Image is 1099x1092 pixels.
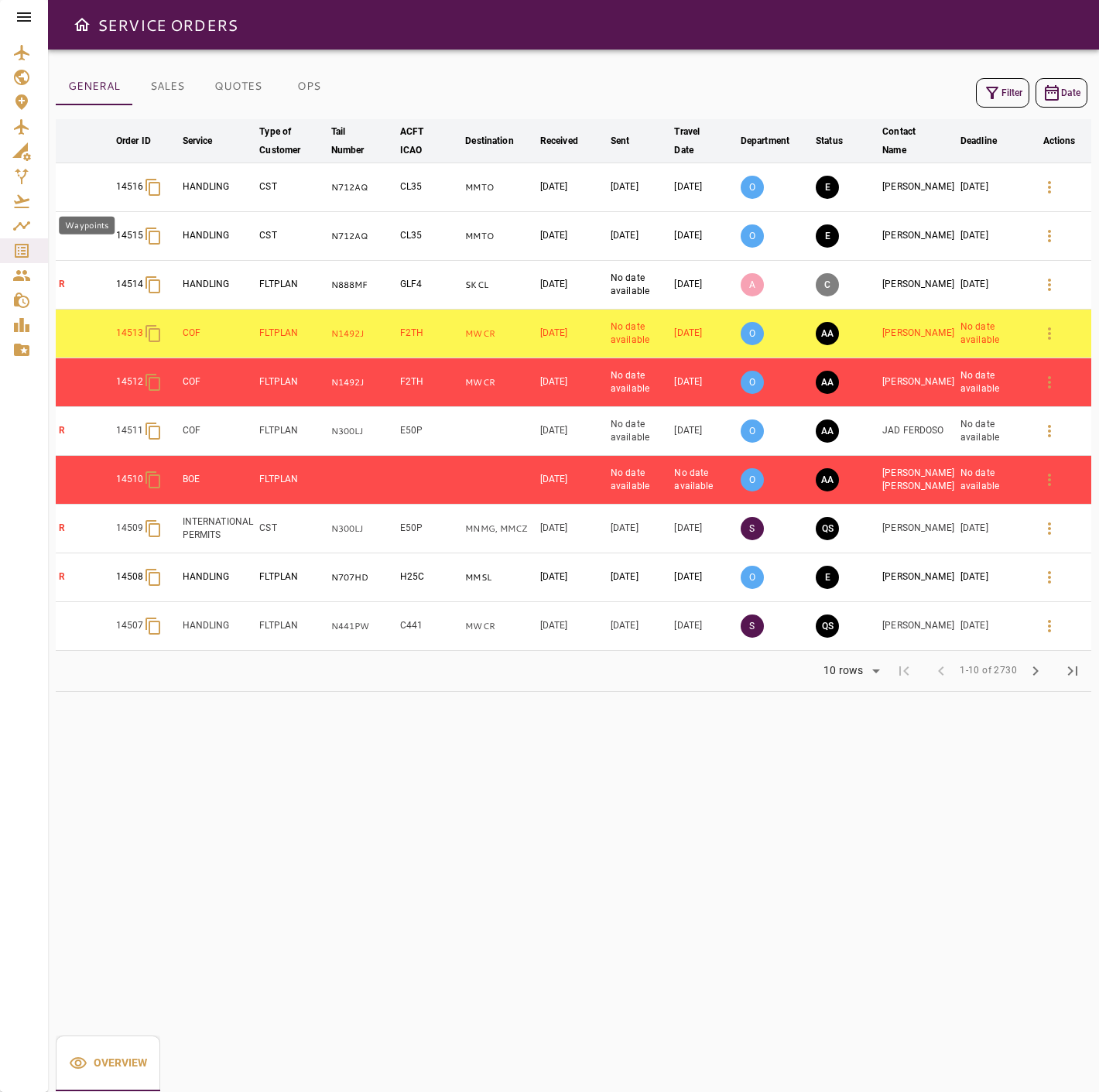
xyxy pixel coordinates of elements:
td: No date available [671,456,737,505]
span: Travel Date [674,122,734,159]
td: [PERSON_NAME] [879,212,957,261]
p: R [59,570,110,584]
div: Waypoints [59,217,115,234]
td: [DATE] [537,505,608,553]
td: No date available [957,456,1027,505]
p: 14507 [116,619,144,632]
div: Department [741,132,789,150]
td: [DATE] [537,602,608,651]
button: Date [1036,78,1087,108]
td: No date available [957,310,1027,358]
div: ACFT ICAO [400,122,440,159]
p: MWCR [465,376,533,389]
td: FLTPLAN [256,407,328,456]
button: Open drawer [67,9,98,40]
p: O [741,176,764,199]
td: [DATE] [537,407,608,456]
td: No date available [608,358,672,407]
span: chevron_right [1026,662,1045,680]
div: Destination [465,132,513,150]
span: 1-10 of 2730 [960,663,1017,679]
td: [DATE] [957,212,1027,261]
div: 10 rows [820,664,867,677]
span: Received [540,132,598,150]
td: [DATE] [537,310,608,358]
td: C441 [397,602,463,651]
td: BOE [180,456,257,505]
button: QUOTE SENT [816,517,839,540]
button: EXECUTION [816,566,839,589]
td: [PERSON_NAME] [879,553,957,602]
td: [DATE] [537,163,608,212]
h6: SERVICE ORDERS [98,12,238,37]
td: GLF4 [397,261,463,310]
td: HANDLING [180,163,257,212]
td: [DATE] [537,456,608,505]
td: FLTPLAN [256,261,328,310]
td: No date available [608,456,672,505]
span: Previous Page [923,652,960,690]
span: Deadline [960,132,1017,150]
td: [DATE] [671,358,737,407]
td: No date available [608,310,672,358]
td: [DATE] [671,163,737,212]
p: 14514 [116,278,144,291]
div: 10 rows [813,659,885,683]
button: Details [1031,559,1068,596]
td: E50P [397,505,463,553]
button: EXECUTION [816,224,839,248]
td: COF [180,358,257,407]
td: INTERNATIONAL PERMITS [180,505,257,553]
td: [DATE] [957,602,1027,651]
td: [PERSON_NAME] [879,602,957,651]
div: basic tabs example [56,68,344,105]
td: [PERSON_NAME] [879,261,957,310]
button: AWAITING ASSIGNMENT [816,322,839,345]
p: N1492J [331,376,394,389]
td: HANDLING [180,212,257,261]
td: [DATE] [671,310,737,358]
p: 14510 [116,473,144,486]
div: Contact Name [882,122,934,159]
td: CL35 [397,163,463,212]
button: Details [1031,412,1068,450]
td: E50P [397,407,463,456]
p: O [741,371,764,394]
td: [DATE] [608,163,672,212]
td: No date available [957,358,1027,407]
p: 14511 [116,424,144,437]
td: No date available [957,407,1027,456]
div: Status [816,132,843,150]
p: N300LJ [331,522,394,536]
p: S [741,517,764,540]
td: [DATE] [671,553,737,602]
p: O [741,322,764,345]
td: FLTPLAN [256,553,328,602]
td: [DATE] [957,261,1027,310]
td: [DATE] [957,553,1027,602]
td: HANDLING [180,602,257,651]
span: last_page [1063,662,1082,680]
span: Department [741,132,810,150]
span: Contact Name [882,122,954,159]
div: Deadline [960,132,997,150]
td: [DATE] [608,505,672,553]
td: [DATE] [608,553,672,602]
p: R [59,278,110,291]
button: Details [1031,461,1068,498]
button: Details [1031,608,1068,645]
button: AWAITING ASSIGNMENT [816,371,839,394]
p: R [59,522,110,535]
div: Service [183,132,213,150]
td: FLTPLAN [256,602,328,651]
td: [PERSON_NAME] [879,310,957,358]
td: [PERSON_NAME] [879,163,957,212]
button: GENERAL [56,68,132,105]
button: QUOTE SENT [816,614,839,638]
td: No date available [608,261,672,310]
td: [DATE] [608,602,672,651]
td: [DATE] [671,602,737,651]
p: O [741,566,764,589]
p: N712AQ [331,230,394,243]
span: Service [183,132,233,150]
